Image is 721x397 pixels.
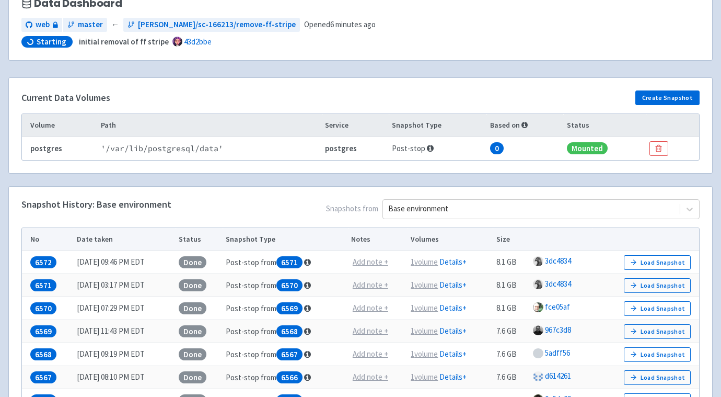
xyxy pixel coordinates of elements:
u: Add note + [353,280,388,290]
td: 8.1 GB [493,251,530,274]
th: Size [493,228,530,251]
span: 6568 [276,325,303,337]
a: master [63,18,107,32]
span: 6568 [30,348,56,360]
span: 0 [490,142,504,154]
span: Done [179,325,206,337]
th: Date taken [74,228,176,251]
td: [DATE] 03:17 PM EDT [74,274,176,297]
u: 1 volume [411,326,438,336]
td: 7.6 GB [493,320,530,343]
a: Details+ [439,257,467,267]
u: 1 volume [411,280,438,290]
a: 967c3d8 [545,325,571,335]
u: 1 volume [411,303,438,313]
h4: Current Data Volumes [21,93,110,103]
span: [PERSON_NAME]/sc-166213/remove-ff-stripe [138,19,296,31]
a: [PERSON_NAME]/sc-166213/remove-ff-stripe [123,18,300,32]
span: Done [179,256,206,268]
button: Load Snapshot [624,347,691,362]
span: web [36,19,50,31]
span: 6569 [276,302,303,314]
time: 6 minutes ago [330,19,376,29]
span: 6572 [30,256,56,268]
td: [DATE] 09:46 PM EDT [74,251,176,274]
th: Notes [348,228,408,251]
span: Opened [304,19,376,31]
u: Add note + [353,257,388,267]
a: 3dc4834 [545,279,571,289]
td: [DATE] 07:29 PM EDT [74,297,176,320]
a: web [21,18,62,32]
a: 43d2bbe [184,37,212,47]
span: 6567 [276,348,303,360]
b: postgres [325,143,357,153]
b: postgres [30,143,62,153]
strong: initial removal of ff stripe [79,37,169,47]
td: 7.6 GB [493,366,530,389]
th: Status [563,114,646,137]
u: 1 volume [411,257,438,267]
a: Details+ [439,372,467,382]
span: 6571 [276,256,303,268]
th: Path [98,114,322,137]
h4: Snapshot History: Base environment [21,199,171,210]
th: Service [322,114,389,137]
td: 7.6 GB [493,343,530,366]
th: Snapshot Type [223,228,348,251]
button: Load Snapshot [624,324,691,339]
td: 8.1 GB [493,274,530,297]
span: 6569 [30,325,56,337]
span: Post-stop [392,143,434,153]
td: Post-stop from [223,320,348,343]
span: Starting [37,37,66,47]
a: 5adff56 [545,348,570,358]
a: fce05af [545,302,570,312]
span: master [78,19,103,31]
a: 3dc4834 [545,256,571,266]
span: Done [179,279,206,291]
u: 1 volume [411,372,438,382]
u: Add note + [353,372,388,382]
th: Status [176,228,223,251]
button: Load Snapshot [624,301,691,316]
span: 6571 [30,279,56,291]
span: Snapshots from [171,199,700,223]
u: Add note + [353,303,388,313]
a: Details+ [439,326,467,336]
td: Post-stop from [223,343,348,366]
span: Done [179,348,206,360]
td: Post-stop from [223,274,348,297]
span: Done [179,371,206,383]
u: 1 volume [411,349,438,359]
th: Based on [486,114,563,137]
span: Mounted [567,142,608,154]
td: Post-stop from [223,366,348,389]
button: Load Snapshot [624,370,691,385]
a: Details+ [439,280,467,290]
u: Add note + [353,349,388,359]
th: Volumes [408,228,493,251]
td: ' /var/lib/postgresql/data ' [98,137,322,160]
td: [DATE] 09:19 PM EDT [74,343,176,366]
td: [DATE] 08:10 PM EDT [74,366,176,389]
span: 6567 [30,371,56,383]
a: d614261 [545,371,571,381]
span: ← [111,19,119,31]
button: Load Snapshot [624,278,691,293]
a: Details+ [439,303,467,313]
u: Add note + [353,326,388,336]
span: 6566 [276,371,303,383]
button: Create Snapshot [635,90,700,105]
button: Load Snapshot [624,255,691,270]
td: 8.1 GB [493,297,530,320]
th: Volume [22,114,98,137]
th: Snapshot Type [389,114,486,137]
td: [DATE] 11:43 PM EDT [74,320,176,343]
span: 6570 [276,279,303,291]
span: 6570 [30,302,56,314]
td: Post-stop from [223,297,348,320]
td: Post-stop from [223,251,348,274]
a: Details+ [439,349,467,359]
th: No [22,228,74,251]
